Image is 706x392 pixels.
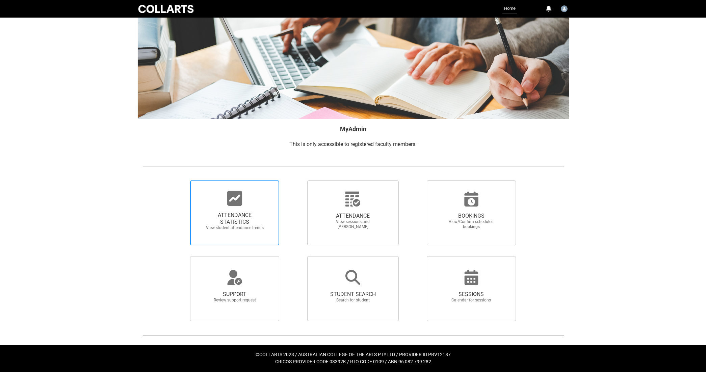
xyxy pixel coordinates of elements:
[205,225,264,230] span: View student attendance trends
[323,291,383,298] span: STUDENT SEARCH
[323,219,383,229] span: View sessions and [PERSON_NAME]
[502,3,517,14] a: Home
[205,212,264,225] span: ATTENDANCE STATISTICS
[142,124,564,133] h2: MyAdmin
[323,298,383,303] span: Search for student
[559,3,569,14] button: User Profile Stephanie.Stathopoulos
[442,219,501,229] span: View/Confirm scheduled bookings
[205,291,264,298] span: SUPPORT
[142,163,564,170] img: REDU_GREY_LINE
[289,141,417,147] span: This is only accessible to registered faculty members.
[442,213,501,219] span: BOOKINGS
[142,332,564,339] img: REDU_GREY_LINE
[442,291,501,298] span: SESSIONS
[205,298,264,303] span: Review support request
[323,213,383,219] span: ATTENDANCE
[442,298,501,303] span: Calendar for sessions
[561,5,568,12] img: Stephanie.Stathopoulos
